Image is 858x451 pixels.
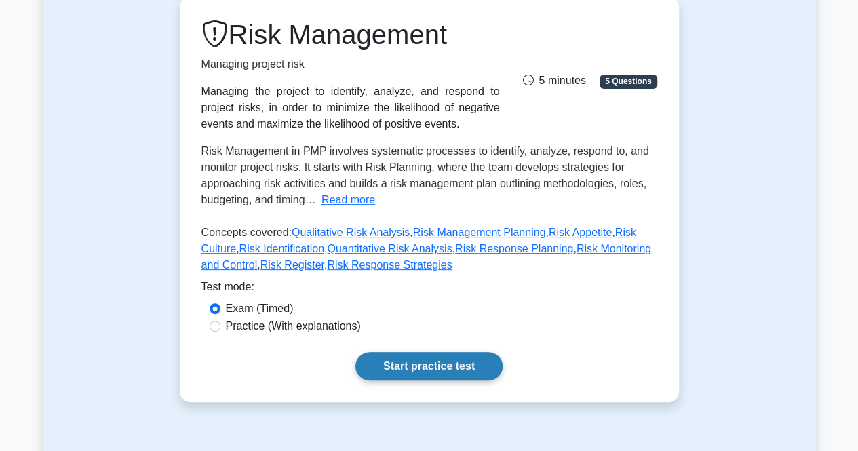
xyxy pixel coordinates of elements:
[201,56,500,73] p: Managing project risk
[226,300,294,317] label: Exam (Timed)
[355,352,503,380] a: Start practice test
[327,243,452,254] a: Quantitative Risk Analysis
[201,224,657,279] p: Concepts covered: , , , , , , , , ,
[201,18,500,51] h1: Risk Management
[321,192,375,208] button: Read more
[201,145,649,205] span: Risk Management in PMP involves systematic processes to identify, analyze, respond to, and monito...
[201,279,657,300] div: Test mode:
[413,227,546,238] a: Risk Management Planning
[260,259,324,271] a: Risk Register
[327,259,452,271] a: Risk Response Strategies
[522,75,585,86] span: 5 minutes
[600,75,657,88] span: 5 Questions
[455,243,573,254] a: Risk Response Planning
[549,227,612,238] a: Risk Appetite
[201,83,500,132] div: Managing the project to identify, analyze, and respond to project risks, in order to minimize the...
[226,318,361,334] label: Practice (With explanations)
[239,243,324,254] a: Risk Identification
[292,227,410,238] a: Qualitative Risk Analysis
